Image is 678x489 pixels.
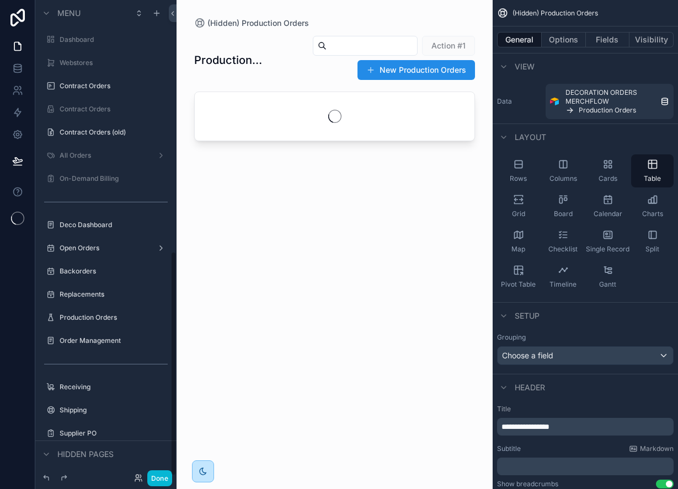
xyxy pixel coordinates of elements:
span: Rows [510,174,527,183]
label: Subtitle [497,444,521,453]
button: Options [542,32,586,47]
a: DECORATION ORDERS MERCHFLOWProduction Orders [546,84,674,119]
label: Data [497,97,541,106]
label: Backorders [60,267,168,276]
button: Timeline [542,260,584,293]
span: Split [645,245,659,254]
button: Map [497,225,540,258]
button: Choose a field [497,346,674,365]
label: Production Orders [60,313,168,322]
span: Grid [512,209,525,218]
label: Supplier PO [60,429,168,438]
div: scrollable content [497,418,674,436]
a: Markdown [629,444,674,453]
span: Cards [599,174,617,183]
label: On-Demand Billing [60,174,168,183]
button: Visibility [629,32,674,47]
label: Deco Dashboard [60,221,168,229]
span: Menu [57,8,81,19]
span: Hidden pages [57,449,114,460]
button: Columns [542,154,584,187]
label: Shipping [60,406,168,415]
span: Gantt [599,280,616,289]
span: Layout [515,132,546,143]
label: Contract Orders [60,82,168,90]
label: Grouping [497,333,526,342]
span: (Hidden) Production Orders [512,9,598,18]
div: scrollable content [497,458,674,475]
button: Board [542,190,584,223]
span: Columns [549,174,577,183]
label: Contract Orders [60,105,168,114]
span: Production Orders [579,106,636,115]
span: Map [511,245,525,254]
label: Dashboard [60,35,168,44]
button: General [497,32,542,47]
span: Table [644,174,661,183]
label: Webstores [60,58,168,67]
button: Rows [497,154,540,187]
button: Grid [497,190,540,223]
label: Order Management [60,336,168,345]
label: Replacements [60,290,168,299]
span: Pivot Table [501,280,536,289]
span: DECORATION ORDERS MERCHFLOW [565,88,656,106]
span: Checklist [548,245,578,254]
span: View [515,61,535,72]
button: Cards [586,154,629,187]
label: Title [497,405,674,413]
button: Gantt [586,260,629,293]
button: Done [147,470,172,486]
button: Calendar [586,190,629,223]
button: Charts [631,190,674,223]
button: Pivot Table [497,260,540,293]
button: Checklist [542,225,584,258]
span: Header [515,382,545,393]
label: Contract Orders (old) [60,128,168,137]
label: Receiving [60,383,168,391]
span: Single Record [586,245,629,254]
button: Table [631,154,674,187]
span: Charts [642,209,663,218]
button: Fields [586,32,630,47]
img: Airtable Logo [550,97,559,106]
span: Setup [515,310,540,321]
label: Open Orders [60,244,152,252]
button: Single Record [586,225,629,258]
span: Choose a field [502,351,553,360]
button: Split [631,225,674,258]
span: Board [554,209,573,218]
span: Markdown [640,444,674,453]
span: Timeline [549,280,576,289]
label: All Orders [60,151,152,160]
span: Calendar [594,209,622,218]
